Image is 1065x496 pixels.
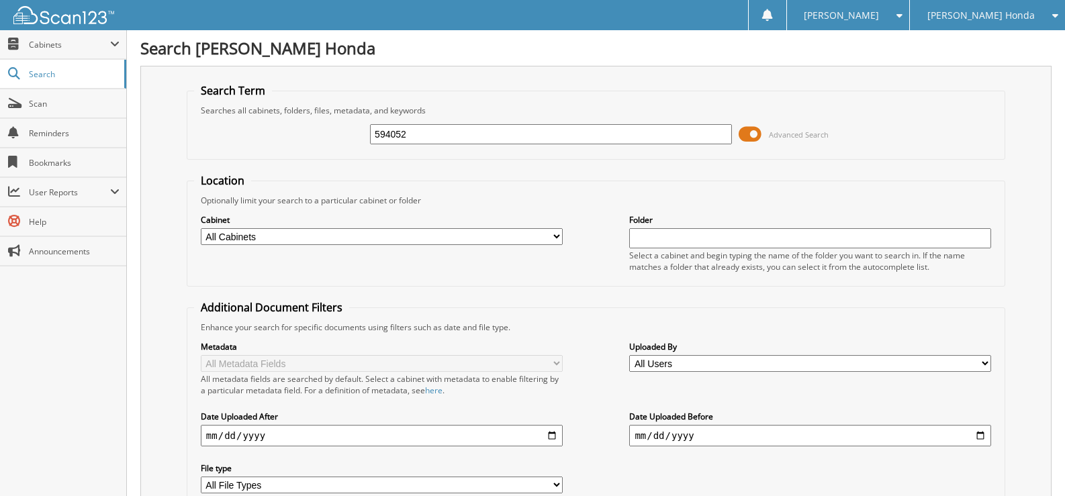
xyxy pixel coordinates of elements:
iframe: Chat Widget [998,432,1065,496]
span: [PERSON_NAME] Honda [927,11,1035,19]
span: [PERSON_NAME] [804,11,879,19]
span: Search [29,68,118,80]
div: Searches all cabinets, folders, files, metadata, and keywords [194,105,998,116]
input: end [629,425,991,446]
div: Enhance your search for specific documents using filters such as date and file type. [194,321,998,333]
label: Date Uploaded Before [629,411,991,422]
span: Bookmarks [29,157,120,168]
legend: Search Term [194,83,272,98]
label: File type [201,462,563,474]
label: Cabinet [201,214,563,226]
label: Folder [629,214,991,226]
span: Cabinets [29,39,110,50]
input: start [201,425,563,446]
a: here [425,385,443,396]
label: Uploaded By [629,341,991,352]
span: Help [29,216,120,228]
div: Select a cabinet and begin typing the name of the folder you want to search in. If the name match... [629,250,991,272]
legend: Additional Document Filters [194,300,349,315]
span: Reminders [29,128,120,139]
span: User Reports [29,187,110,198]
label: Date Uploaded After [201,411,563,422]
legend: Location [194,173,251,188]
span: Advanced Search [769,130,829,140]
span: Scan [29,98,120,109]
h1: Search [PERSON_NAME] Honda [140,37,1052,59]
div: All metadata fields are searched by default. Select a cabinet with metadata to enable filtering b... [201,373,563,396]
div: Optionally limit your search to a particular cabinet or folder [194,195,998,206]
label: Metadata [201,341,563,352]
span: Announcements [29,246,120,257]
img: scan123-logo-white.svg [13,6,114,24]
